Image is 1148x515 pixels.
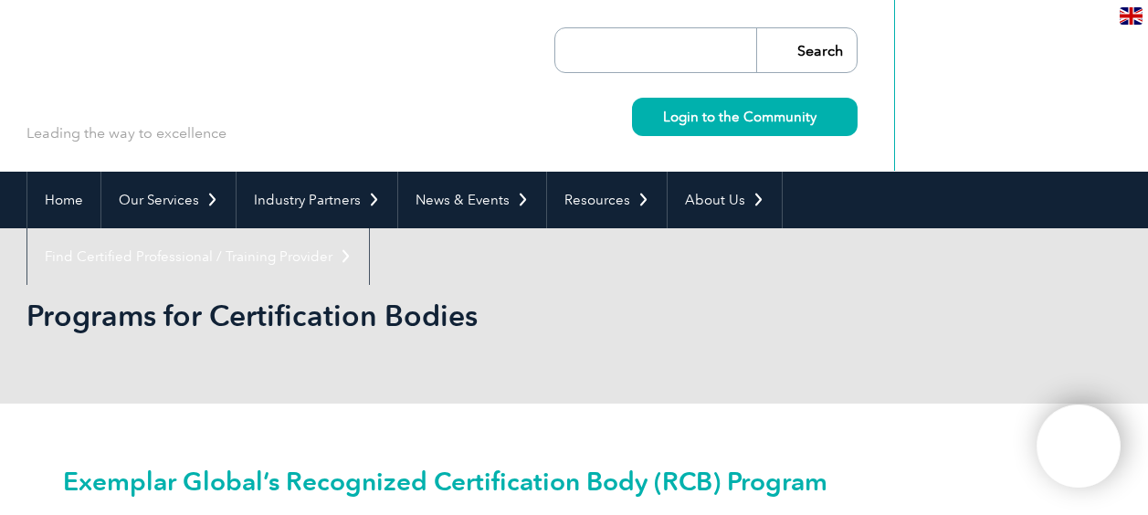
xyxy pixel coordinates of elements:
h2: Programs for Certification Bodies [26,301,794,331]
img: svg+xml;nitro-empty-id=MzYwOjIyMw==-1;base64,PHN2ZyB2aWV3Qm94PSIwIDAgMTEgMTEiIHdpZHRoPSIxMSIgaGVp... [816,111,827,121]
a: Home [27,172,100,228]
p: Leading the way to excellence [26,123,226,143]
input: Search [756,28,857,72]
h1: Exemplar Global’s Recognized Certification Body (RCB) Program [63,468,1086,495]
a: About Us [668,172,782,228]
a: Industry Partners [237,172,397,228]
a: Login to the Community [632,98,858,136]
img: svg+xml;nitro-empty-id=MTc3NjoxMTY=-1;base64,PHN2ZyB2aWV3Qm94PSIwIDAgNDAwIDQwMCIgd2lkdGg9IjQwMCIg... [1056,424,1101,469]
img: en [1120,7,1143,25]
a: Our Services [101,172,236,228]
a: News & Events [398,172,546,228]
a: Find Certified Professional / Training Provider [27,228,369,285]
a: Resources [547,172,667,228]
